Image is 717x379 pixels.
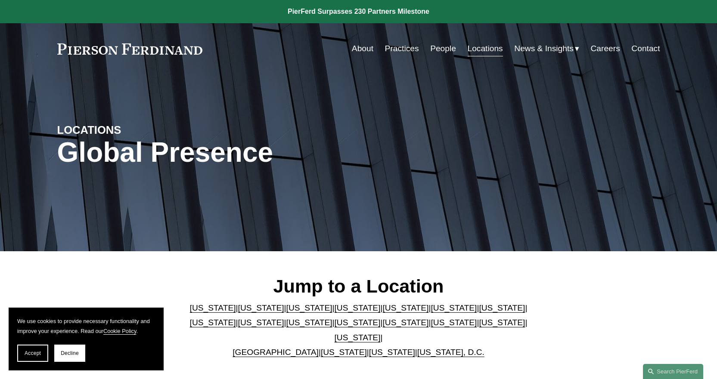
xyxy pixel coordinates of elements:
[190,303,236,312] a: [US_STATE]
[514,41,574,56] span: News & Insights
[321,348,367,357] a: [US_STATE]
[335,318,381,327] a: [US_STATE]
[238,318,284,327] a: [US_STATE]
[17,345,48,362] button: Accept
[335,303,381,312] a: [US_STATE]
[643,364,703,379] a: Search this site
[61,350,79,356] span: Decline
[352,40,373,57] a: About
[9,308,164,370] section: Cookie banner
[631,40,660,57] a: Contact
[233,348,319,357] a: [GEOGRAPHIC_DATA]
[382,318,428,327] a: [US_STATE]
[417,348,484,357] a: [US_STATE], D.C.
[25,350,41,356] span: Accept
[286,303,332,312] a: [US_STATE]
[238,303,284,312] a: [US_STATE]
[286,318,332,327] a: [US_STATE]
[382,303,428,312] a: [US_STATE]
[385,40,419,57] a: Practices
[431,318,477,327] a: [US_STATE]
[514,40,579,57] a: folder dropdown
[103,328,137,334] a: Cookie Policy
[430,40,456,57] a: People
[590,40,620,57] a: Careers
[479,303,525,312] a: [US_STATE]
[190,318,236,327] a: [US_STATE]
[183,301,534,360] p: | | | | | | | | | | | | | | | | | |
[57,123,208,137] h4: LOCATIONS
[431,303,477,312] a: [US_STATE]
[479,318,525,327] a: [US_STATE]
[369,348,415,357] a: [US_STATE]
[17,316,155,336] p: We use cookies to provide necessary functionality and improve your experience. Read our .
[468,40,503,57] a: Locations
[335,333,381,342] a: [US_STATE]
[183,275,534,297] h2: Jump to a Location
[54,345,85,362] button: Decline
[57,137,459,168] h1: Global Presence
